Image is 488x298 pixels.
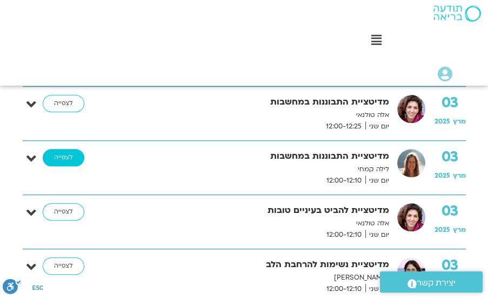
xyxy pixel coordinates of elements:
[43,257,84,275] a: לצפייה
[434,203,466,219] strong: 03
[453,171,466,180] span: מרץ
[434,117,450,126] span: 2025
[323,229,365,241] span: 12:00-12:10
[453,225,466,234] span: מרץ
[365,283,389,295] span: יום שני
[453,117,466,126] span: מרץ
[365,175,389,186] span: יום שני
[365,121,389,132] span: יום שני
[322,121,365,132] span: 12:00-12:25
[122,149,389,164] strong: מדיטציית התבוננות במחשבות
[380,271,483,293] a: יצירת קשר
[43,95,84,112] a: לצפייה
[434,149,466,165] strong: 03
[122,109,389,121] p: אלה טולנאי
[323,283,365,295] span: 12:00-12:10
[43,203,84,221] a: לצפייה
[43,149,84,166] a: לצפייה
[434,171,450,180] span: 2025
[323,175,365,186] span: 12:00-12:10
[122,272,389,283] p: [PERSON_NAME]
[365,229,389,241] span: יום שני
[433,5,481,22] img: תודעה בריאה
[122,218,389,229] p: אלה טולנאי
[122,203,389,218] strong: מדיטציית להביט בעיניים טובות
[122,164,389,175] p: לילה קמחי
[434,95,466,111] strong: 03
[417,276,456,290] span: יצירת קשר
[122,95,389,109] strong: מדיטציית התבוננות במחשבות
[434,257,466,274] strong: 03
[434,225,450,234] span: 2025
[122,257,389,272] strong: מדיטציית נשימות להרחבת הלב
